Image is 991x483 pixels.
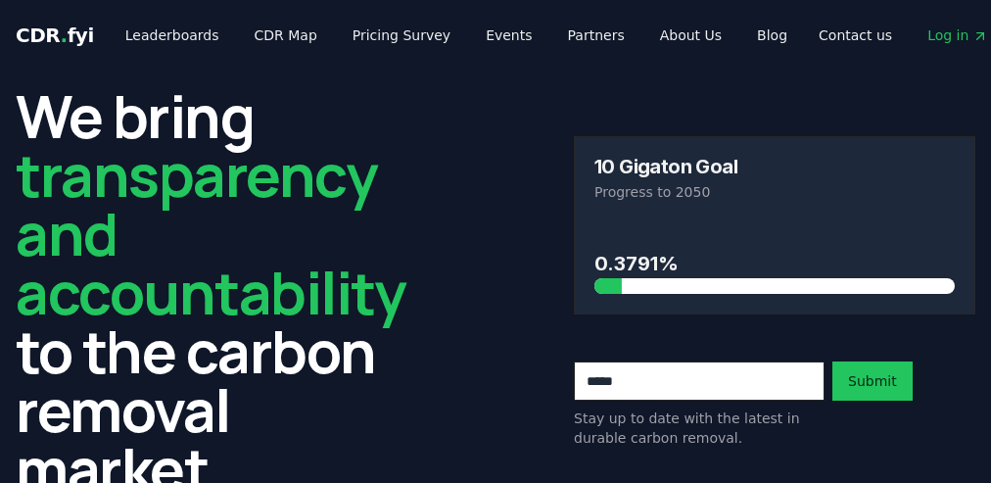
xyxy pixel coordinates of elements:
p: Stay up to date with the latest in durable carbon removal. [574,409,825,448]
button: Submit [832,362,913,401]
a: CDR.fyi [16,22,94,49]
a: Partners [552,18,640,53]
a: Events [470,18,547,53]
nav: Main [110,18,803,53]
a: Pricing Survey [337,18,466,53]
a: About Us [644,18,737,53]
a: Contact us [803,18,908,53]
span: . [61,24,68,47]
a: CDR Map [239,18,333,53]
a: Blog [741,18,803,53]
p: Progress to 2050 [594,182,955,202]
span: transparency and accountability [16,134,405,332]
h3: 10 Gigaton Goal [594,157,737,176]
span: CDR fyi [16,24,94,47]
span: Log in [927,25,988,45]
a: Leaderboards [110,18,235,53]
h3: 0.3791% [594,249,955,278]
